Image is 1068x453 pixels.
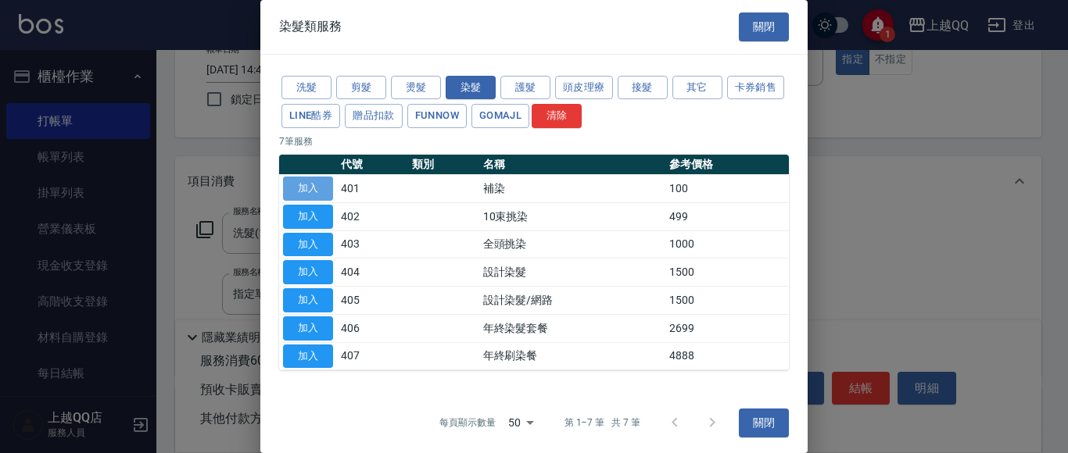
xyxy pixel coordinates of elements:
[279,134,789,148] p: 7 筆服務
[618,76,668,100] button: 接髮
[281,76,332,100] button: 洗髮
[439,416,496,430] p: 每頁顯示數量
[283,233,333,257] button: 加入
[500,76,550,100] button: 護髮
[391,76,441,100] button: 燙髮
[479,155,666,175] th: 名稱
[337,259,408,287] td: 404
[532,104,582,128] button: 清除
[665,202,789,230] td: 499
[479,342,666,370] td: 年終刷染餐
[283,177,333,201] button: 加入
[739,12,789,41] button: 關閉
[337,230,408,259] td: 403
[283,288,333,312] button: 加入
[665,175,789,203] td: 100
[446,76,496,100] button: 染髮
[337,287,408,315] td: 405
[479,202,666,230] td: 10束挑染
[281,104,340,128] button: LINE酷券
[665,314,789,342] td: 2699
[479,230,666,259] td: 全頭挑染
[665,287,789,315] td: 1500
[407,104,467,128] button: FUNNOW
[665,259,789,287] td: 1500
[479,287,666,315] td: 設計染髮/網路
[672,76,722,100] button: 其它
[336,76,386,100] button: 剪髮
[665,155,789,175] th: 參考價格
[555,76,613,100] button: 頭皮理療
[727,76,785,100] button: 卡券銷售
[479,314,666,342] td: 年終染髮套餐
[665,230,789,259] td: 1000
[283,316,333,341] button: 加入
[337,175,408,203] td: 401
[283,260,333,284] button: 加入
[345,104,403,128] button: 贈品扣款
[283,205,333,229] button: 加入
[408,155,479,175] th: 類別
[665,342,789,370] td: 4888
[479,259,666,287] td: 設計染髮
[479,175,666,203] td: 補染
[337,202,408,230] td: 402
[337,155,408,175] th: 代號
[337,342,408,370] td: 407
[739,408,789,437] button: 關閉
[471,104,529,128] button: GOMAJL
[337,314,408,342] td: 406
[283,344,333,369] button: 加入
[279,19,342,34] span: 染髮類服務
[564,416,640,430] p: 第 1–7 筆 共 7 筆
[502,401,539,444] div: 50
